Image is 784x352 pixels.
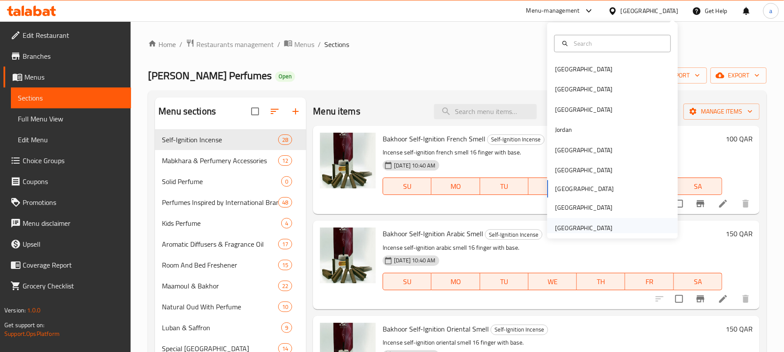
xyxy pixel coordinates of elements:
[3,255,131,275] a: Coverage Report
[674,178,722,195] button: SA
[278,281,292,291] div: items
[18,134,124,145] span: Edit Menu
[162,134,278,145] span: Self-Ignition Incense
[324,39,349,50] span: Sections
[27,305,40,316] span: 1.0.0
[155,255,306,275] div: Room And Bed Freshener15
[390,161,439,170] span: [DATE] 10:40 AM
[281,322,292,333] div: items
[282,178,292,186] span: 0
[480,273,528,290] button: TU
[670,290,688,308] span: Select to update
[155,317,306,338] div: Luban & Saffron9
[162,260,278,270] span: Room And Bed Freshener
[435,180,476,193] span: MO
[677,275,719,288] span: SA
[162,281,278,291] span: Maamoul & Bakhor
[4,305,26,316] span: Version:
[434,104,537,119] input: search
[718,294,728,304] a: Edit menu item
[148,39,767,50] nav: breadcrumb
[318,39,321,50] li: /
[196,39,274,50] span: Restaurants management
[11,87,131,108] a: Sections
[294,39,314,50] span: Menus
[278,134,292,145] div: items
[279,240,292,248] span: 17
[313,105,360,118] h2: Menu items
[278,302,292,312] div: items
[155,192,306,213] div: Perfumes Inspired by International Brands48
[279,303,292,311] span: 10
[278,155,292,166] div: items
[690,288,711,309] button: Branch-specific-item
[625,273,673,290] button: FR
[162,239,278,249] span: Aromatic Diffusers & Fragrance Oil
[179,39,182,50] li: /
[279,282,292,290] span: 22
[23,197,124,208] span: Promotions
[278,260,292,270] div: items
[491,325,548,335] span: Self-Ignition Incense
[484,180,525,193] span: TU
[18,93,124,103] span: Sections
[431,178,480,195] button: MO
[387,275,428,288] span: SU
[726,228,753,240] h6: 150 QAR
[23,176,124,187] span: Coupons
[285,101,306,122] button: Add section
[710,67,767,84] button: export
[528,178,577,195] button: WE
[155,171,306,192] div: Solid Perfume0
[383,322,489,335] span: Bakhoor Self-Ignition Oriental Smell
[683,104,760,120] button: Manage items
[162,322,281,333] span: Luban & Saffron
[621,6,678,16] div: [GEOGRAPHIC_DATA]
[282,324,292,332] span: 9
[158,105,216,118] h2: Menu sections
[23,260,124,270] span: Coverage Report
[11,108,131,129] a: Full Menu View
[555,105,612,114] div: [GEOGRAPHIC_DATA]
[279,261,292,269] span: 15
[555,165,612,175] div: [GEOGRAPHIC_DATA]
[3,213,131,234] a: Menu disclaimer
[264,101,285,122] span: Sort sections
[284,39,314,50] a: Menus
[162,176,281,187] span: Solid Perfume
[320,133,376,188] img: Bakhoor Self-Ignition French Smell
[690,193,711,214] button: Branch-specific-item
[275,73,295,80] span: Open
[769,6,772,16] span: a
[3,171,131,192] a: Coupons
[526,6,580,16] div: Menu-management
[735,193,756,214] button: delete
[674,273,722,290] button: SA
[487,134,545,145] div: Self-Ignition Incense
[278,239,292,249] div: items
[162,197,278,208] span: Perfumes Inspired by International Brands
[3,234,131,255] a: Upsell
[718,198,728,209] a: Edit menu item
[717,70,760,81] span: export
[23,155,124,166] span: Choice Groups
[555,125,572,134] div: Jordan
[555,64,612,74] div: [GEOGRAPHIC_DATA]
[726,133,753,145] h6: 100 QAR
[383,147,722,158] p: Incense self-ignition french smell 16 finger with base.
[555,145,612,155] div: [GEOGRAPHIC_DATA]
[431,273,480,290] button: MO
[4,328,60,339] a: Support.OpsPlatform
[651,67,707,84] button: import
[629,275,670,288] span: FR
[4,319,44,331] span: Get support on:
[162,302,278,312] span: Natural Oud With Perfume
[246,102,264,121] span: Select all sections
[11,129,131,150] a: Edit Menu
[570,39,665,48] input: Search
